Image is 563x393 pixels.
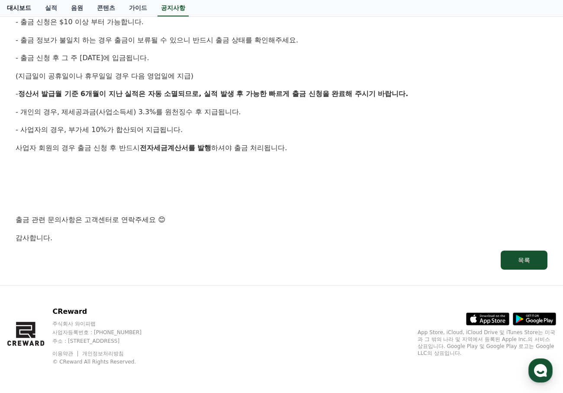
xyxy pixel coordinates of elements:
[134,287,144,294] span: 설정
[80,90,408,98] strong: 6개월이 지난 실적은 자동 소멸되므로, 실적 발생 후 가능한 빠르게 출금 신청을 완료해 주시기 바랍니다.
[52,358,158,365] p: © CReward All Rights Reserved.
[16,18,144,26] span: - 출금 신청은 $10 이상 부터 가능합니다.
[16,88,547,100] p: -
[16,234,52,242] span: 감사합니다.
[16,216,165,224] span: 출금 관련 문의사항은 고객센터로 연락주세요 😊
[501,251,547,270] button: 목록
[3,274,57,296] a: 홈
[16,144,140,152] span: 사업자 회원의 경우 출금 신청 후 반드시
[57,274,112,296] a: 대화
[16,251,547,270] a: 목록
[18,90,78,98] strong: 정산서 발급월 기준
[518,256,530,264] div: 목록
[52,329,158,336] p: 사업자등록번호 : [PHONE_NUMBER]
[82,351,124,357] a: 개인정보처리방침
[140,144,212,152] strong: 전자세금계산서를 발행
[52,351,80,357] a: 이용약관
[52,320,158,327] p: 주식회사 와이피랩
[418,329,556,357] p: App Store, iCloud, iCloud Drive 및 iTunes Store는 미국과 그 밖의 나라 및 지역에서 등록된 Apple Inc.의 서비스 상표입니다. Goo...
[16,36,298,44] span: - 출금 정보가 불일치 하는 경우 출금이 보류될 수 있으니 반드시 출금 상태를 확인해주세요.
[16,54,149,62] span: - 출금 신청 후 그 주 [DATE]에 입금됩니다.
[112,274,166,296] a: 설정
[16,72,193,80] span: (지급일이 공휴일이나 휴무일일 경우 다음 영업일에 지급)
[16,108,241,116] span: - 개인의 경우, 제세공과금(사업소득세) 3.3%를 원천징수 후 지급됩니다.
[79,288,90,295] span: 대화
[52,306,158,317] p: CReward
[27,287,32,294] span: 홈
[52,338,158,345] p: 주소 : [STREET_ADDRESS]
[211,144,287,152] span: 하셔야 출금 처리됩니다.
[16,126,183,134] span: - 사업자의 경우, 부가세 10%가 합산되어 지급됩니다.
